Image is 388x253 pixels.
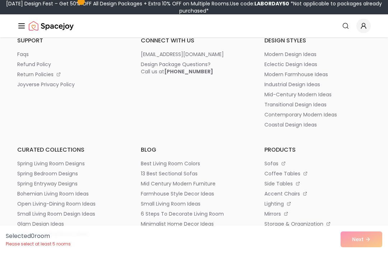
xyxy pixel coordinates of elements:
[17,180,78,187] p: spring entryway designs
[141,190,214,197] p: farmhouse style decor ideas
[141,180,247,187] a: mid century modern furniture
[264,91,371,98] a: mid-century modern ideas
[6,241,71,247] p: Please select at least 5 rooms
[264,61,317,68] p: eclectic design ideas
[17,210,95,217] p: small living room design ideas
[17,200,124,207] a: open living-dining room ideas
[264,121,371,128] a: coastal design ideas
[141,200,200,207] p: small living room ideas
[141,200,247,207] a: small living room ideas
[141,170,198,177] p: 13 best sectional sofas
[264,81,320,88] p: industrial design ideas
[17,71,54,78] p: return policies
[264,111,371,118] a: contemporary modern ideas
[141,36,247,45] h6: connect with us
[17,200,96,207] p: open living-dining room ideas
[141,146,247,154] h6: blog
[6,232,71,240] p: Selected 0 room
[141,160,200,167] p: best living room colors
[264,190,371,197] a: accent chairs
[264,180,293,187] p: side tables
[264,61,371,68] a: eclectic design ideas
[17,160,85,167] p: spring living room designs
[264,51,317,58] p: modern design ideas
[264,101,327,108] p: transitional design ideas
[264,146,371,154] h6: products
[264,170,300,177] p: coffee tables
[264,91,332,98] p: mid-century modern ideas
[141,210,247,217] a: 6 steps to decorate living room
[17,170,124,177] a: spring bedroom designs
[264,200,284,207] p: lighting
[17,51,124,58] a: faqs
[141,160,247,167] a: best living room colors
[17,71,124,78] a: return policies
[264,81,371,88] a: industrial design ideas
[264,160,371,167] a: sofas
[17,220,64,227] p: glam design ideas
[29,19,74,33] img: Spacejoy Logo
[17,180,124,187] a: spring entryway designs
[264,160,278,167] p: sofas
[17,51,29,58] p: faqs
[17,210,124,217] a: small living room design ideas
[264,220,323,227] p: storage & organization
[164,68,213,75] b: [PHONE_NUMBER]
[141,51,247,58] a: [EMAIL_ADDRESS][DOMAIN_NAME]
[141,190,247,197] a: farmhouse style decor ideas
[141,180,216,187] p: mid century modern furniture
[141,170,247,177] a: 13 best sectional sofas
[17,146,124,154] h6: curated collections
[17,36,124,45] h6: support
[17,61,51,68] p: refund policy
[141,61,213,75] div: Design Package Questions? Call us at
[17,170,78,177] p: spring bedroom designs
[264,210,371,217] a: mirrors
[17,220,124,227] a: glam design ideas
[264,200,371,207] a: lighting
[264,36,371,45] h6: design styles
[264,111,337,118] p: contemporary modern ideas
[141,210,224,217] p: 6 steps to decorate living room
[141,220,214,227] p: minimalist home decor ideas
[17,81,75,88] p: joyverse privacy policy
[264,170,371,177] a: coffee tables
[17,190,124,197] a: bohemian living room ideas
[17,190,89,197] p: bohemian living room ideas
[29,19,74,33] a: Spacejoy
[264,220,371,227] a: storage & organization
[17,61,124,68] a: refund policy
[141,220,247,227] a: minimalist home decor ideas
[264,190,300,197] p: accent chairs
[264,121,317,128] p: coastal design ideas
[17,81,124,88] a: joyverse privacy policy
[264,51,371,58] a: modern design ideas
[17,160,124,167] a: spring living room designs
[17,14,371,37] nav: Global
[264,71,371,78] a: modern farmhouse ideas
[264,71,328,78] p: modern farmhouse ideas
[141,61,247,75] a: Design Package Questions?Call us at[PHONE_NUMBER]
[264,180,371,187] a: side tables
[264,101,371,108] a: transitional design ideas
[141,51,224,58] p: [EMAIL_ADDRESS][DOMAIN_NAME]
[264,210,281,217] p: mirrors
